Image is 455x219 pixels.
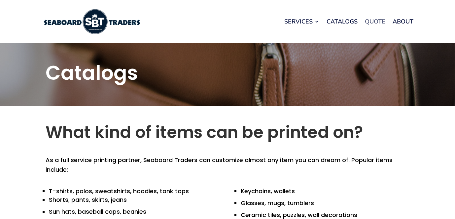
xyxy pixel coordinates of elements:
p: As a full service printing partner, Seaboard Traders can customize almost any item you can dream ... [46,155,409,175]
li: Shorts, pants, skirts, jeans [49,196,218,204]
h2: What kind of items can be printed on? [46,122,409,146]
a: Services [284,9,319,34]
a: About [393,9,413,34]
li: Glasses, mugs, tumblers [241,196,409,207]
a: Quote [365,9,385,34]
h1: Catalogs [46,63,409,86]
li: Sun hats, baseball caps, beanies [49,204,218,216]
a: Catalogs [327,9,358,34]
li: Keychains, wallets [241,184,409,196]
li: T-shirts, polos, sweatshirts, hoodies, tank tops [49,184,218,196]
